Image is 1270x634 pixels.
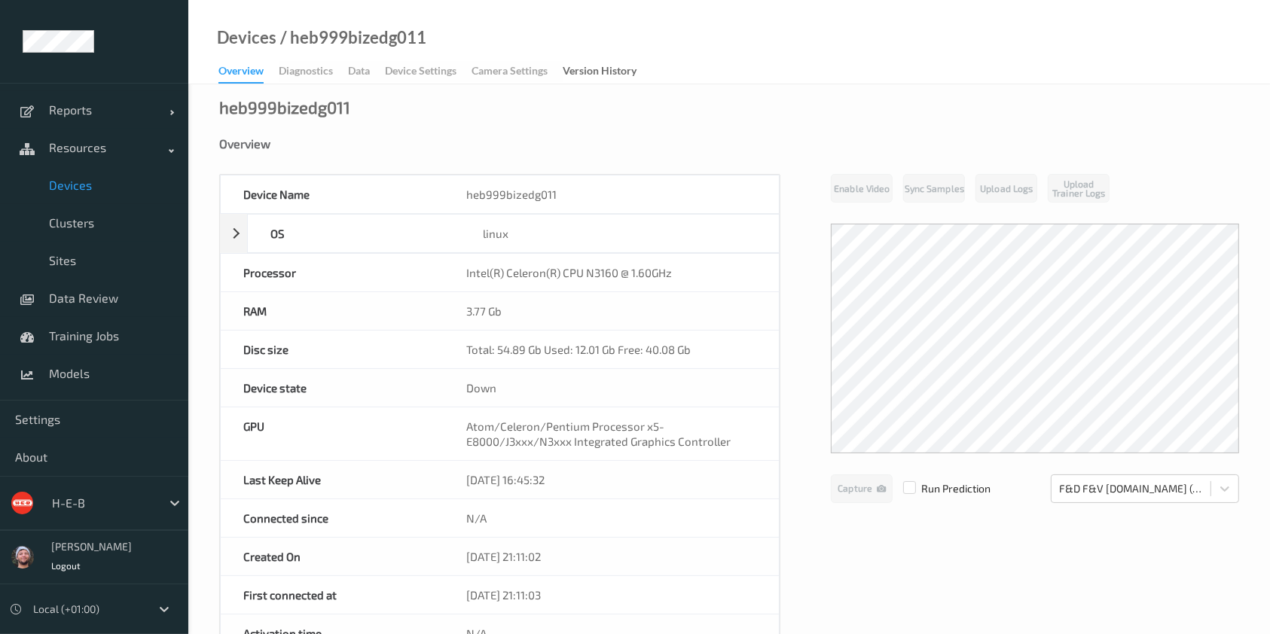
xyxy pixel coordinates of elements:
[444,499,778,537] div: N/A
[218,61,279,84] a: Overview
[221,292,444,330] div: RAM
[221,331,444,368] div: Disc size
[831,174,893,203] button: Enable Video
[248,215,460,252] div: OS
[563,61,652,82] a: Version History
[219,136,1239,151] div: Overview
[444,461,778,498] div: [DATE] 16:45:32
[217,30,276,45] a: Devices
[221,576,444,614] div: First connected at
[219,99,350,114] div: heb999bizedg011
[444,292,778,330] div: 3.77 Gb
[903,174,965,203] button: Sync Samples
[221,407,444,460] div: GPU
[444,175,778,213] div: heb999bizedg011
[563,63,637,82] div: Version History
[444,538,778,575] div: [DATE] 21:11:02
[444,576,778,614] div: [DATE] 21:11:03
[221,461,444,498] div: Last Keep Alive
[220,214,780,253] div: OSlinux
[276,30,426,45] div: / heb999bizedg011
[1048,174,1110,203] button: Upload Trainer Logs
[893,481,991,496] span: Run Prediction
[221,175,444,213] div: Device Name
[444,407,778,460] div: Atom/Celeron/Pentium Processor x5-E8000/J3xxx/N3xxx Integrated Graphics Controller
[221,254,444,291] div: Processor
[218,63,264,84] div: Overview
[460,215,779,252] div: linux
[831,474,893,503] button: Capture
[975,174,1037,203] button: Upload Logs
[444,254,778,291] div: Intel(R) Celeron(R) CPU N3160 @ 1.60GHz
[221,538,444,575] div: Created On
[444,369,778,407] div: Down
[221,499,444,537] div: Connected since
[444,331,778,368] div: Total: 54.89 Gb Used: 12.01 Gb Free: 40.08 Gb
[221,369,444,407] div: Device state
